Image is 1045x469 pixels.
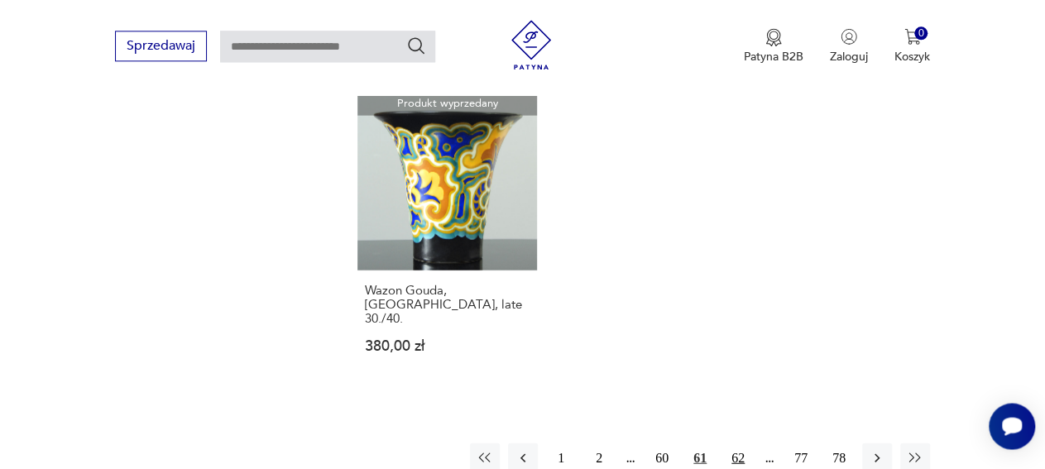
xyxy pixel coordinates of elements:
[115,31,207,61] button: Sprzedawaj
[365,283,530,325] h3: Wazon Gouda, [GEOGRAPHIC_DATA], late 30./40.
[357,90,537,385] a: Produkt wyprzedanyWazon Gouda, Holandia, late 30./40.Wazon Gouda, [GEOGRAPHIC_DATA], late 30./40....
[765,28,782,46] img: Ikona medalu
[830,49,868,65] p: Zaloguj
[406,36,426,55] button: Szukaj
[914,26,928,41] div: 0
[744,28,803,65] a: Ikona medaluPatyna B2B
[904,28,921,45] img: Ikona koszyka
[744,49,803,65] p: Patyna B2B
[365,338,530,352] p: 380,00 zł
[506,20,556,69] img: Patyna - sklep z meblami i dekoracjami vintage
[894,28,930,65] button: 0Koszyk
[744,28,803,65] button: Patyna B2B
[894,49,930,65] p: Koszyk
[989,403,1035,449] iframe: Smartsupp widget button
[115,41,207,53] a: Sprzedawaj
[841,28,857,45] img: Ikonka użytkownika
[830,28,868,65] button: Zaloguj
